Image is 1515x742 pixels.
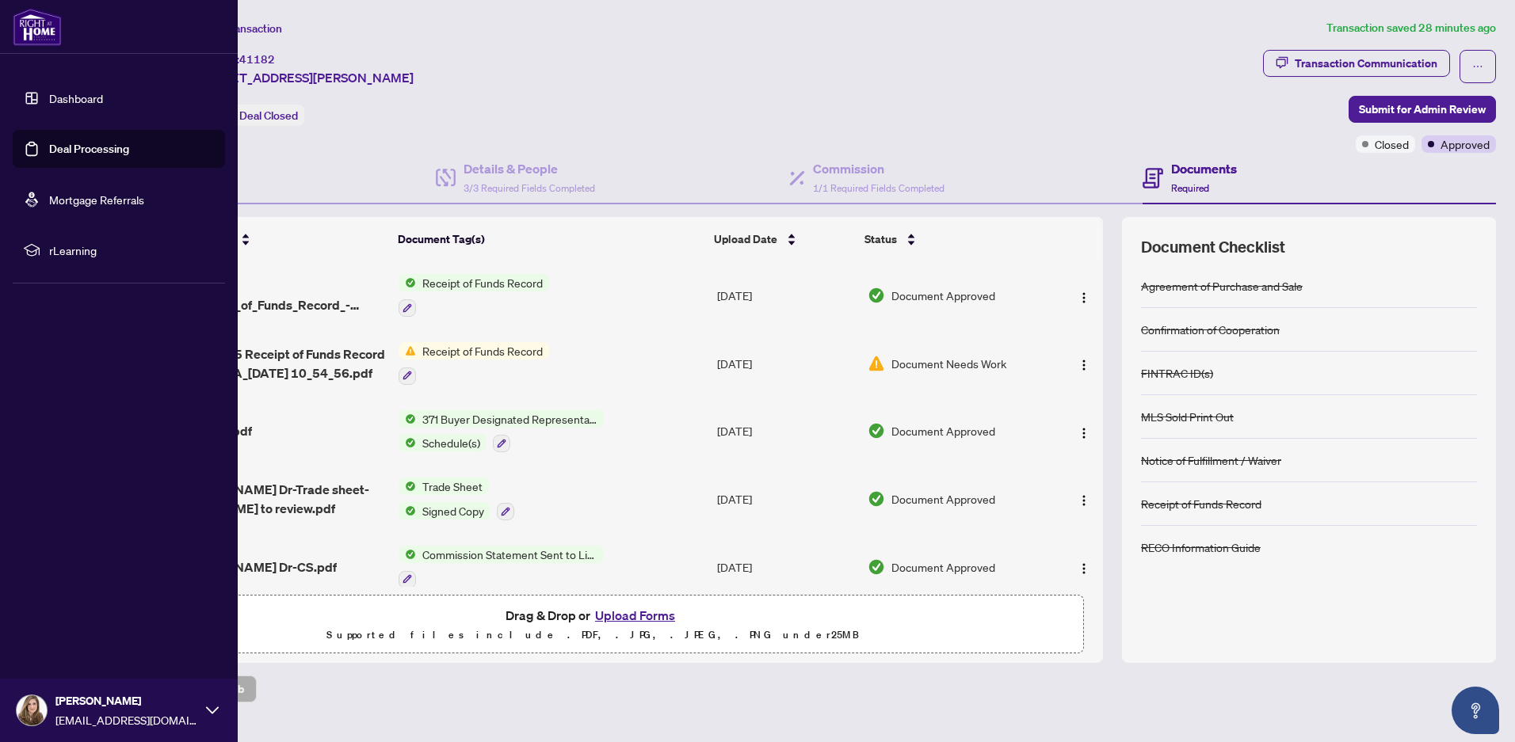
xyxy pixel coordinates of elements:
[399,478,514,520] button: Status IconTrade SheetStatus IconSigned Copy
[416,410,604,428] span: 371 Buyer Designated Representation Agreement - Authority for Purchase or Lease
[1071,554,1097,580] button: Logo
[416,478,489,495] span: Trade Sheet
[416,546,604,563] span: Commission Statement Sent to Listing Brokerage
[1326,19,1496,37] article: Transaction saved 28 minutes ago
[711,329,861,398] td: [DATE]
[464,182,595,194] span: 3/3 Required Fields Completed
[155,276,386,314] span: FINTRAC_-_635_Receipt_of_Funds_Record_-_PropTx-OREA_2025-06-26_10_54_56.pdf
[1141,451,1281,469] div: Notice of Fulfillment / Waiver
[399,478,416,495] img: Status Icon
[891,490,995,508] span: Document Approved
[891,355,1006,372] span: Document Needs Work
[399,274,416,291] img: Status Icon
[1071,418,1097,443] button: Logo
[197,21,282,36] span: View Transaction
[868,490,885,508] img: Document Status
[416,274,549,291] span: Receipt of Funds Record
[399,410,604,453] button: Status Icon371 Buyer Designated Representation Agreement - Authority for Purchase or LeaseStatus ...
[1263,50,1450,77] button: Transaction Communication
[49,91,103,105] a: Dashboard
[590,605,680,626] button: Upload Forms
[711,465,861,533] td: [DATE]
[102,596,1083,654] span: Drag & Drop orUpload FormsSupported files include .PDF, .JPG, .JPEG, .PNG under25MB
[711,533,861,601] td: [DATE]
[1171,182,1209,194] span: Required
[399,434,416,451] img: Status Icon
[868,355,885,372] img: Document Status
[1141,495,1261,512] div: Receipt of Funds Record
[55,711,198,729] span: [EMAIL_ADDRESS][DOMAIN_NAME]
[464,159,595,178] h4: Details & People
[49,242,214,259] span: rLearning
[891,422,995,439] span: Document Approved
[1359,97,1486,122] span: Submit for Admin Review
[1141,364,1213,382] div: FINTRAC ID(s)
[1171,159,1237,178] h4: Documents
[506,605,680,626] span: Drag & Drop or
[13,8,62,46] img: logo
[416,342,549,360] span: Receipt of Funds Record
[1078,562,1090,575] img: Logo
[197,105,304,126] div: Status:
[1078,427,1090,439] img: Logo
[399,342,549,385] button: Status IconReceipt of Funds Record
[711,261,861,329] td: [DATE]
[112,626,1074,645] p: Supported files include .PDF, .JPG, .JPEG, .PNG under 25 MB
[197,68,414,87] span: [STREET_ADDRESS][PERSON_NAME]
[391,217,708,261] th: Document Tag(s)
[399,546,604,588] button: Status IconCommission Statement Sent to Listing Brokerage
[239,52,275,67] span: 41182
[1078,494,1090,507] img: Logo
[868,422,885,439] img: Document Status
[1071,486,1097,512] button: Logo
[1141,538,1261,556] div: RECO Information Guide
[1141,408,1234,425] div: MLS Sold Print Out
[868,287,885,304] img: Document Status
[17,695,47,725] img: Profile Icon
[1141,236,1285,258] span: Document Checklist
[864,230,897,248] span: Status
[399,274,549,317] button: Status IconReceipt of Funds Record
[1141,277,1303,295] div: Agreement of Purchase and Sale
[1472,61,1483,72] span: ellipsis
[55,692,198,710] span: [PERSON_NAME]
[1441,135,1490,153] span: Approved
[813,159,944,178] h4: Commission
[1452,687,1499,734] button: Open asap
[155,557,337,576] span: 43 [PERSON_NAME] Dr-CS.pdf
[399,546,416,563] img: Status Icon
[155,480,386,518] span: 43 [PERSON_NAME] Dr-Trade sheet-[PERSON_NAME] to review.pdf
[416,502,490,519] span: Signed Copy
[1071,351,1097,376] button: Logo
[155,344,386,382] span: FINTRAC - 635 Receipt of Funds Record - PropTx-OREA_[DATE] 10_54_56.pdf
[416,434,487,451] span: Schedule(s)
[1295,51,1437,76] div: Transaction Communication
[1141,321,1280,338] div: Confirmation of Cooperation
[1078,291,1090,304] img: Logo
[49,142,129,156] a: Deal Processing
[399,410,416,428] img: Status Icon
[868,558,885,576] img: Document Status
[708,217,857,261] th: Upload Date
[714,230,777,248] span: Upload Date
[149,217,391,261] th: (14) File Name
[1078,359,1090,371] img: Logo
[891,287,995,304] span: Document Approved
[49,192,144,207] a: Mortgage Referrals
[1349,96,1496,123] button: Submit for Admin Review
[1375,135,1409,153] span: Closed
[711,398,861,466] td: [DATE]
[858,217,1046,261] th: Status
[399,342,416,360] img: Status Icon
[239,108,298,123] span: Deal Closed
[891,558,995,576] span: Document Approved
[813,182,944,194] span: 1/1 Required Fields Completed
[1071,283,1097,308] button: Logo
[399,502,416,519] img: Status Icon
